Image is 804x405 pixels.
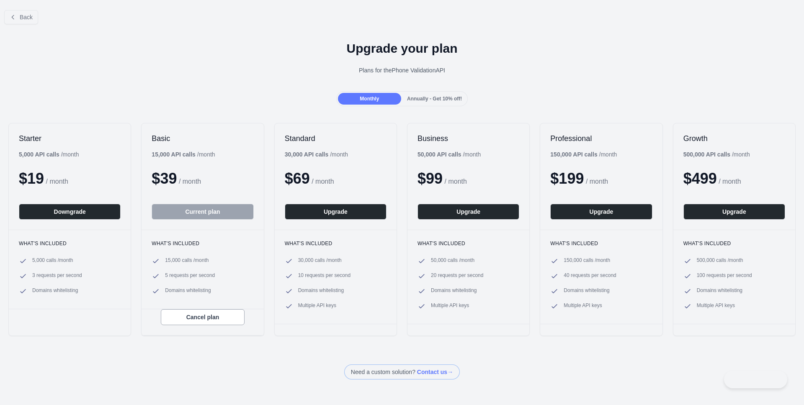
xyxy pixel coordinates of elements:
[417,133,519,144] h2: Business
[550,133,652,144] h2: Professional
[550,151,597,158] b: 150,000 API calls
[285,151,329,158] b: 30,000 API calls
[285,133,387,144] h2: Standard
[724,371,787,388] iframe: Toggle Customer Support
[550,150,617,159] div: / month
[417,151,461,158] b: 50,000 API calls
[417,150,481,159] div: / month
[285,150,348,159] div: / month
